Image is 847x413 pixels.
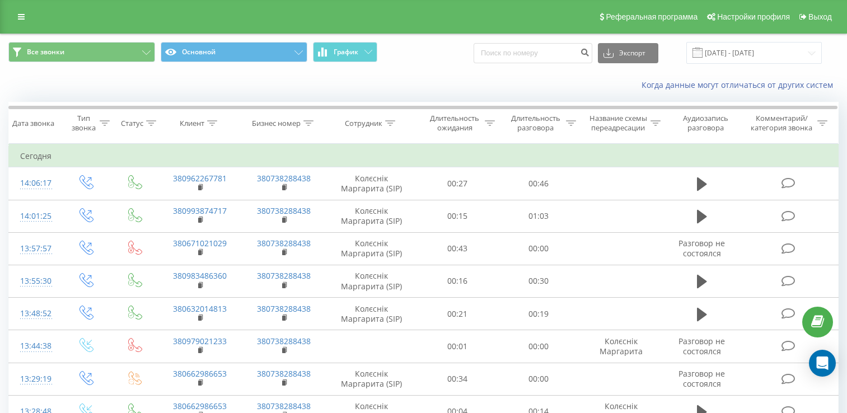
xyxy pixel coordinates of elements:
[173,368,227,379] a: 380662986653
[417,167,498,200] td: 00:27
[173,336,227,346] a: 380979021233
[257,336,311,346] a: 380738288438
[27,48,64,57] span: Все звонки
[678,336,725,356] span: Разговор не состоялся
[589,114,648,133] div: Название схемы переадресации
[313,42,377,62] button: График
[180,119,204,128] div: Клиент
[121,119,143,128] div: Статус
[20,368,49,390] div: 13:29:19
[20,238,49,260] div: 13:57:57
[20,172,49,194] div: 14:06:17
[257,270,311,281] a: 380738288438
[20,205,49,227] div: 14:01:25
[678,238,725,259] span: Разговор не состоялся
[498,232,579,265] td: 00:00
[417,265,498,297] td: 00:16
[257,401,311,411] a: 380738288438
[326,200,417,232] td: Колєснік Маргарита (SIP)
[9,145,839,167] td: Сегодня
[173,238,227,248] a: 380671021029
[161,42,307,62] button: Основной
[417,298,498,330] td: 00:21
[326,298,417,330] td: Колєснік Маргарита (SIP)
[326,363,417,395] td: Колєснік Маргарита (SIP)
[642,79,839,90] a: Когда данные могут отличаться от других систем
[257,205,311,216] a: 380738288438
[678,368,725,389] span: Разговор не состоялся
[326,232,417,265] td: Колєснік Маргарита (SIP)
[417,330,498,363] td: 00:01
[8,42,155,62] button: Все звонки
[71,114,97,133] div: Тип звонка
[417,200,498,232] td: 00:15
[474,43,592,63] input: Поиск по номеру
[508,114,563,133] div: Длительность разговора
[417,363,498,395] td: 00:34
[498,167,579,200] td: 00:46
[334,48,358,56] span: График
[252,119,301,128] div: Бизнес номер
[173,205,227,216] a: 380993874717
[749,114,815,133] div: Комментарий/категория звонка
[427,114,483,133] div: Длительность ожидания
[673,114,738,133] div: Аудиозапись разговора
[326,167,417,200] td: Колєснік Маргарита (SIP)
[20,270,49,292] div: 13:55:30
[598,43,658,63] button: Экспорт
[809,350,836,377] div: Open Intercom Messenger
[417,232,498,265] td: 00:43
[257,368,311,379] a: 380738288438
[498,265,579,297] td: 00:30
[12,119,54,128] div: Дата звонка
[257,303,311,314] a: 380738288438
[498,298,579,330] td: 00:19
[498,363,579,395] td: 00:00
[173,173,227,184] a: 380962267781
[717,12,790,21] span: Настройки профиля
[173,270,227,281] a: 380983486360
[498,200,579,232] td: 01:03
[345,119,382,128] div: Сотрудник
[173,303,227,314] a: 380632014813
[808,12,832,21] span: Выход
[326,265,417,297] td: Колєснік Маргарита (SIP)
[498,330,579,363] td: 00:00
[20,335,49,357] div: 13:44:38
[257,173,311,184] a: 380738288438
[20,303,49,325] div: 13:48:52
[257,238,311,248] a: 380738288438
[173,401,227,411] a: 380662986653
[606,12,698,21] span: Реферальная программа
[579,330,663,363] td: Колєснік Маргарита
